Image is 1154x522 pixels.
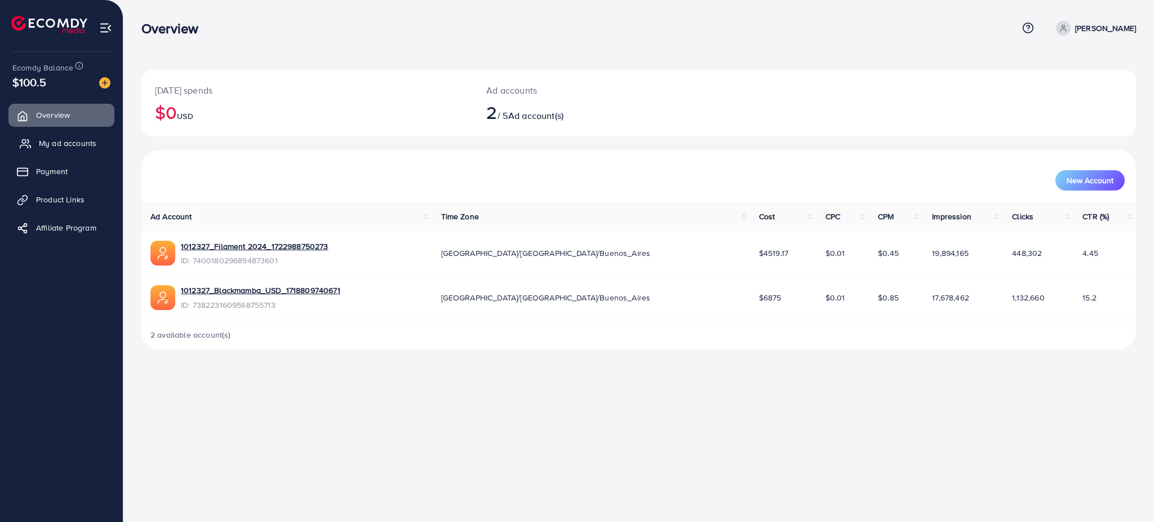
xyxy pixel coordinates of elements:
[825,211,840,222] span: CPC
[36,166,68,177] span: Payment
[36,109,70,121] span: Overview
[1051,21,1136,36] a: [PERSON_NAME]
[759,247,788,259] span: $4519.17
[825,247,845,259] span: $0.01
[8,132,114,154] a: My ad accounts
[1082,292,1097,303] span: 15.2
[486,83,708,97] p: Ad accounts
[1012,292,1044,303] span: 1,132,660
[150,241,175,266] img: ic-ads-acc.e4c84228.svg
[878,292,899,303] span: $0.85
[441,292,651,303] span: [GEOGRAPHIC_DATA]/[GEOGRAPHIC_DATA]/Buenos_Aires
[8,216,114,239] a: Affiliate Program
[878,247,899,259] span: $0.45
[181,255,329,266] span: ID: 7400180296894873601
[932,211,971,222] span: Impression
[508,109,563,122] span: Ad account(s)
[99,21,112,34] img: menu
[12,62,73,73] span: Ecomdy Balance
[150,211,192,222] span: Ad Account
[1106,471,1146,514] iframe: Chat
[825,292,845,303] span: $0.01
[1012,211,1033,222] span: Clicks
[150,285,175,310] img: ic-ads-acc.e4c84228.svg
[155,101,459,123] h2: $0
[1082,247,1098,259] span: 4.45
[12,74,46,90] span: $100.5
[177,110,193,122] span: USD
[155,83,459,97] p: [DATE] spends
[8,104,114,126] a: Overview
[759,211,775,222] span: Cost
[99,77,110,89] img: image
[39,138,96,149] span: My ad accounts
[1082,211,1109,222] span: CTR (%)
[36,222,96,233] span: Affiliate Program
[1055,170,1125,191] button: New Account
[8,160,114,183] a: Payment
[181,299,340,311] span: ID: 7382231609568755713
[141,20,207,37] h3: Overview
[441,247,651,259] span: [GEOGRAPHIC_DATA]/[GEOGRAPHIC_DATA]/Buenos_Aires
[486,101,708,123] h2: / 5
[36,194,85,205] span: Product Links
[181,241,329,252] a: 1012327_Filament 2024_1722988750273
[150,329,231,340] span: 2 available account(s)
[932,247,969,259] span: 19,894,165
[932,292,969,303] span: 17,678,462
[486,99,497,125] span: 2
[1075,21,1136,35] p: [PERSON_NAME]
[759,292,782,303] span: $6875
[181,285,340,296] a: 1012327_Blackmamba_USD_1718809740671
[1067,176,1113,184] span: New Account
[1012,247,1042,259] span: 448,302
[11,16,87,33] img: logo
[8,188,114,211] a: Product Links
[878,211,894,222] span: CPM
[441,211,479,222] span: Time Zone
